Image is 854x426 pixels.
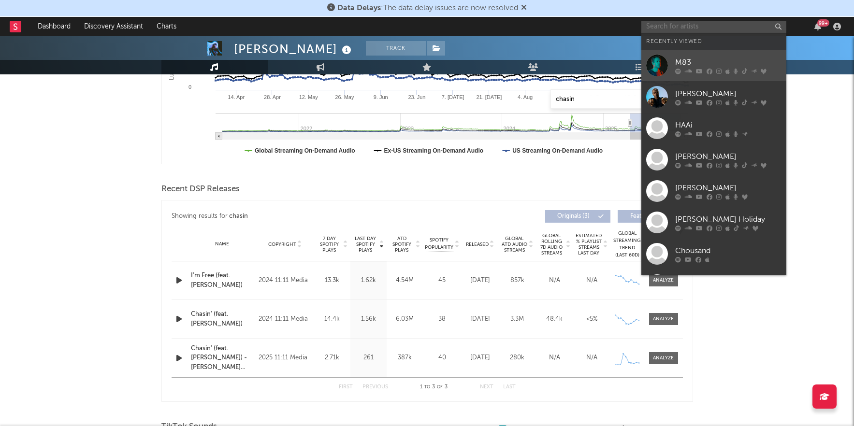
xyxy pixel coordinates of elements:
[353,314,384,324] div: 1.56k
[425,353,459,363] div: 40
[675,182,782,194] div: [PERSON_NAME]
[538,314,571,324] div: 48.4k
[317,314,348,324] div: 14.4k
[501,353,534,363] div: 280k
[353,276,384,285] div: 1.62k
[551,213,596,219] span: Originals ( 3 )
[551,96,653,103] input: Search by song name or URL
[480,384,493,390] button: Next
[576,353,608,363] div: N/A
[576,314,608,324] div: <5%
[424,385,430,389] span: to
[466,241,489,247] span: Released
[259,275,311,286] div: 2024 11:11 Media
[229,211,248,222] div: chasin
[512,147,603,154] text: US Streaming On-Demand Audio
[191,344,254,372] a: Chasin' (feat. [PERSON_NAME]) - [PERSON_NAME] Remix
[464,353,496,363] div: [DATE]
[641,270,786,301] a: [PERSON_NAME]
[317,353,348,363] div: 2.71k
[337,4,518,12] span: : The data delay issues are now resolved
[545,210,610,223] button: Originals(3)
[255,147,355,154] text: Global Streaming On-Demand Audio
[618,210,683,223] button: Features(0)
[464,276,496,285] div: [DATE]
[576,276,608,285] div: N/A
[817,19,829,27] div: 99 +
[407,382,461,393] div: 1 3 3
[641,21,786,33] input: Search for artists
[150,17,183,36] a: Charts
[641,50,786,81] a: M83
[641,238,786,270] a: Chousand
[501,236,528,253] span: Global ATD Audio Streams
[521,4,527,12] span: Dismiss
[337,4,381,12] span: Data Delays
[259,313,311,325] div: 2024 11:11 Media
[425,237,453,251] span: Spotify Popularity
[77,17,150,36] a: Discovery Assistant
[501,314,534,324] div: 3.3M
[389,353,420,363] div: 387k
[168,18,174,80] text: Luminate Daily Streams
[538,353,571,363] div: N/A
[366,41,426,56] button: Track
[425,276,459,285] div: 45
[234,41,354,57] div: [PERSON_NAME]
[641,175,786,207] a: [PERSON_NAME]
[641,207,786,238] a: [PERSON_NAME] Holiday
[675,245,782,256] div: Chousand
[624,213,668,219] span: Features ( 0 )
[191,241,254,248] div: Name
[501,276,534,285] div: 857k
[191,271,254,290] a: I'm Free (feat. [PERSON_NAME])
[317,236,342,253] span: 7 Day Spotify Plays
[641,144,786,175] a: [PERSON_NAME]
[353,236,378,253] span: Last Day Spotify Plays
[161,184,240,195] span: Recent DSP Releases
[339,384,353,390] button: First
[389,314,420,324] div: 6.03M
[362,384,388,390] button: Previous
[503,384,516,390] button: Last
[464,314,496,324] div: [DATE]
[675,151,782,162] div: [PERSON_NAME]
[613,230,642,259] div: Global Streaming Trend (Last 60D)
[384,147,483,154] text: Ex-US Streaming On-Demand Audio
[675,119,782,131] div: HAAi
[353,353,384,363] div: 261
[317,276,348,285] div: 13.3k
[172,210,427,223] div: Showing results for
[268,241,296,247] span: Copyright
[576,233,602,256] span: Estimated % Playlist Streams Last Day
[646,36,782,47] div: Recently Viewed
[191,310,254,328] a: Chasin' (feat. [PERSON_NAME])
[31,17,77,36] a: Dashboard
[641,113,786,144] a: HAAi
[259,352,311,364] div: 2025 11:11 Media
[188,84,191,90] text: 0
[814,23,821,30] button: 99+
[675,213,782,225] div: [PERSON_NAME] Holiday
[425,314,459,324] div: 38
[389,236,415,253] span: ATD Spotify Plays
[675,88,782,99] div: [PERSON_NAME]
[538,276,571,285] div: N/A
[675,57,782,68] div: M83
[437,385,443,389] span: of
[389,276,420,285] div: 4.54M
[538,233,565,256] span: Global Rolling 7D Audio Streams
[641,81,786,113] a: [PERSON_NAME]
